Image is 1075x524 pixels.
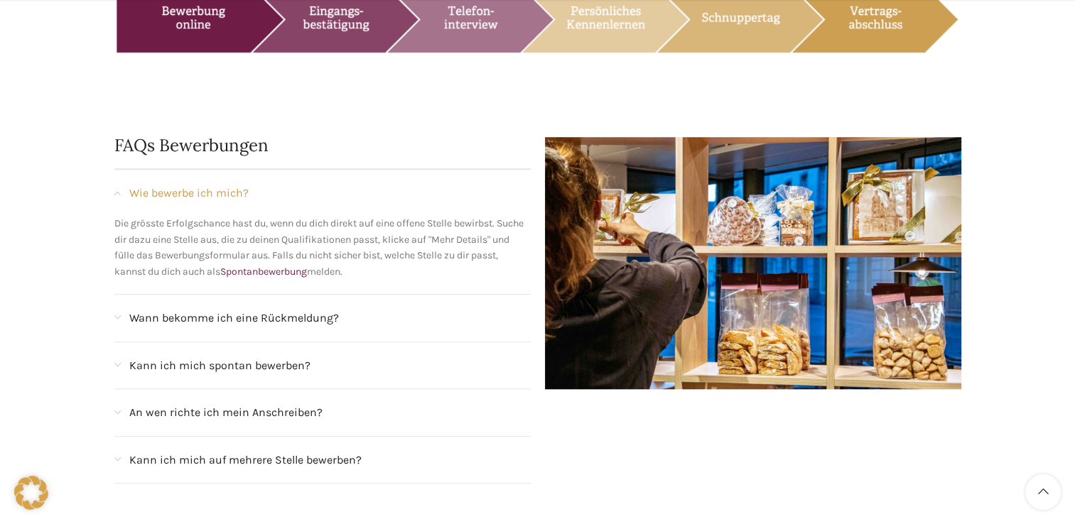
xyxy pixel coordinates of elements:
span: Wie bewerbe ich mich? [129,184,249,202]
h2: FAQs Bewerbungen [114,137,531,154]
p: Die grösste Erfolgschance hast du, wenn du dich direkt auf eine offene Stelle bewirbst. Suche dir... [114,216,531,280]
a: Scroll to top button [1025,474,1061,510]
a: Spontanbewerbung [220,266,307,278]
span: An wen richte ich mein Anschreiben? [129,403,323,422]
span: Kann ich mich spontan bewerben? [129,356,310,375]
span: Wann bekomme ich eine Rückmeldung? [129,309,339,327]
span: Kann ich mich auf mehrere Stelle bewerben? [129,451,362,469]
